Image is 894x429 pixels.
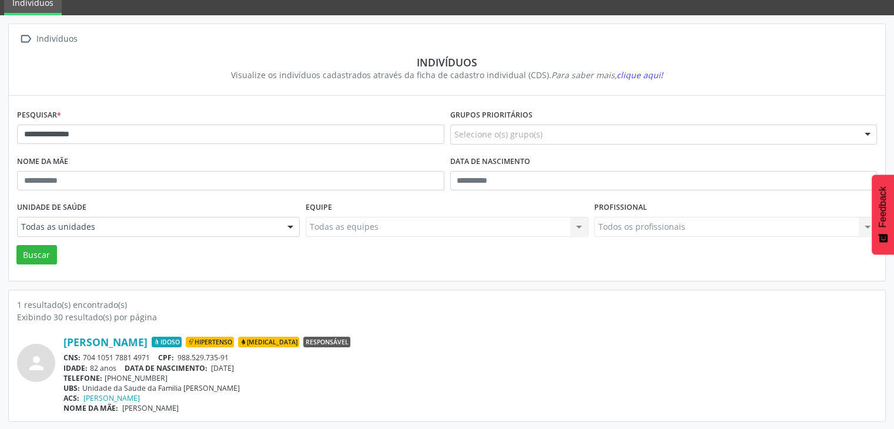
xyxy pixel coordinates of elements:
span: IDADE: [63,363,88,373]
div: Exibindo 30 resultado(s) por página [17,311,877,323]
div: Indivíduos [25,56,869,69]
span: CNS: [63,353,81,363]
div: Unidade da Saude da Familia [PERSON_NAME] [63,383,877,393]
label: Profissional [594,199,647,217]
span: [DATE] [211,363,234,373]
span: CPF: [158,353,174,363]
a: [PERSON_NAME] [63,336,148,348]
span: ACS: [63,393,79,403]
label: Grupos prioritários [450,106,533,125]
button: Buscar [16,245,57,265]
label: Nome da mãe [17,153,68,171]
span: 988.529.735-91 [178,353,229,363]
label: Equipe [306,199,332,217]
div: [PHONE_NUMBER] [63,373,877,383]
div: Indivíduos [34,31,79,48]
div: 1 resultado(s) encontrado(s) [17,299,877,311]
label: Unidade de saúde [17,199,86,217]
span: clique aqui! [617,69,663,81]
span: DATA DE NASCIMENTO: [125,363,207,373]
i:  [17,31,34,48]
div: 704 1051 7881 4971 [63,353,877,363]
span: Feedback [878,186,888,227]
span: Selecione o(s) grupo(s) [454,128,543,140]
span: UBS: [63,383,80,393]
span: Todas as unidades [21,221,276,233]
a:  Indivíduos [17,31,79,48]
i: person [26,353,47,374]
label: Data de nascimento [450,153,530,171]
div: 82 anos [63,363,877,373]
button: Feedback - Mostrar pesquisa [872,175,894,254]
span: TELEFONE: [63,373,102,383]
a: [PERSON_NAME] [83,393,140,403]
span: NOME DA MÃE: [63,403,118,413]
label: Pesquisar [17,106,61,125]
span: Hipertenso [186,337,234,347]
div: Visualize os indivíduos cadastrados através da ficha de cadastro individual (CDS). [25,69,869,81]
span: Responsável [303,337,350,347]
span: Idoso [152,337,182,347]
span: [PERSON_NAME] [122,403,179,413]
i: Para saber mais, [551,69,663,81]
span: [MEDICAL_DATA] [238,337,299,347]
